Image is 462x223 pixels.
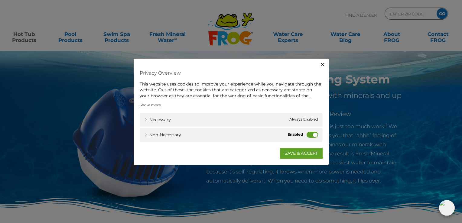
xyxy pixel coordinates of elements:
[289,117,318,123] span: Always Enabled
[144,132,181,138] a: Non-necessary
[280,148,323,159] a: SAVE & ACCEPT
[144,117,171,123] a: Necessary
[439,200,455,216] img: openIcon
[140,102,161,108] a: Show more
[140,81,323,99] div: This website uses cookies to improve your experience while you navigate through the website. Out ...
[140,67,323,78] h4: Privacy Overview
